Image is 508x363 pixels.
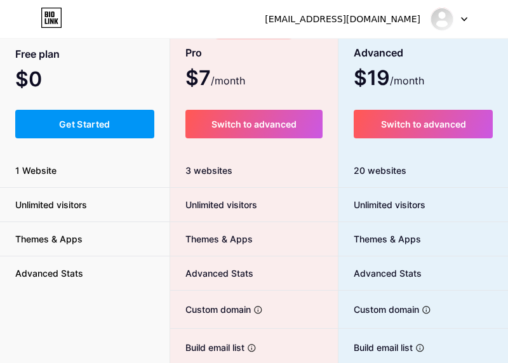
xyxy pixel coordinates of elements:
[185,70,245,88] span: $7
[381,119,466,129] span: Switch to advanced
[354,42,403,64] span: Advanced
[354,70,424,88] span: $19
[170,341,244,354] span: Build email list
[338,154,508,188] div: 20 websites
[15,43,60,65] span: Free plan
[185,110,323,138] button: Switch to advanced
[338,303,419,316] span: Custom domain
[170,267,253,280] span: Advanced Stats
[15,110,154,138] button: Get Started
[430,7,454,31] img: hhridyaanshofficial
[338,232,421,246] span: Themes & Apps
[338,198,425,211] span: Unlimited visitors
[170,303,251,316] span: Custom domain
[59,119,110,129] span: Get Started
[185,42,202,64] span: Pro
[211,119,297,129] span: Switch to advanced
[211,73,245,88] span: /month
[170,232,253,246] span: Themes & Apps
[338,267,422,280] span: Advanced Stats
[15,72,76,89] span: $0
[170,198,257,211] span: Unlimited visitors
[354,110,493,138] button: Switch to advanced
[170,154,338,188] div: 3 websites
[265,13,420,26] div: [EMAIL_ADDRESS][DOMAIN_NAME]
[390,73,424,88] span: /month
[338,341,413,354] span: Build email list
